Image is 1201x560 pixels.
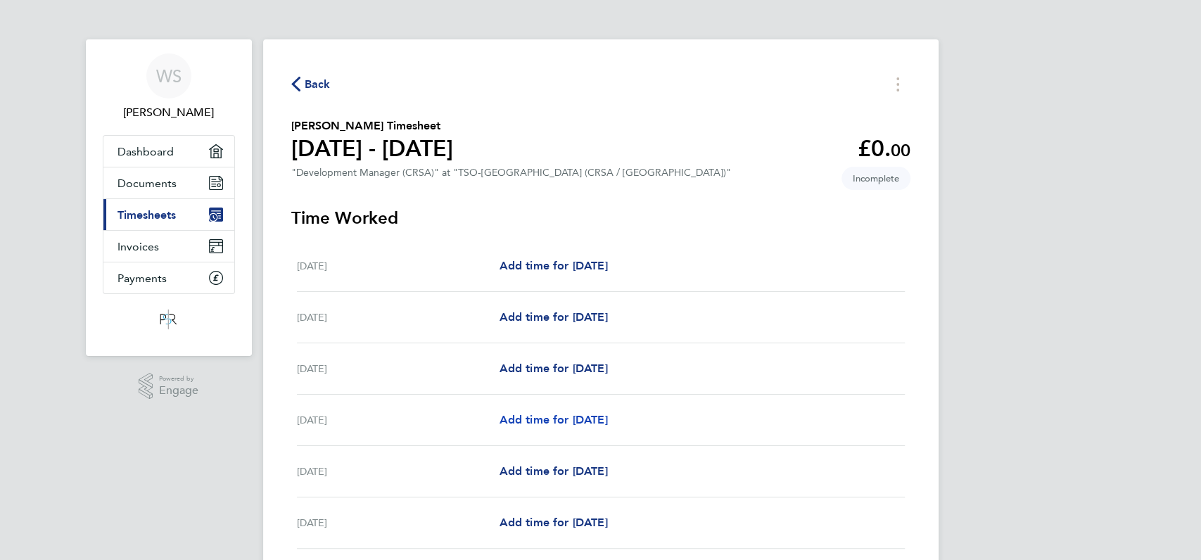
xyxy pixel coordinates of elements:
[159,385,198,397] span: Engage
[499,412,607,428] a: Add time for [DATE]
[291,75,331,93] button: Back
[117,240,159,253] span: Invoices
[297,463,500,480] div: [DATE]
[891,140,910,160] span: 00
[297,360,500,377] div: [DATE]
[117,145,174,158] span: Dashboard
[159,373,198,385] span: Powered by
[841,167,910,190] span: This timesheet is Incomplete.
[103,136,234,167] a: Dashboard
[297,514,500,531] div: [DATE]
[86,39,252,356] nav: Main navigation
[499,257,607,274] a: Add time for [DATE]
[499,362,607,375] span: Add time for [DATE]
[291,117,453,134] h2: [PERSON_NAME] Timesheet
[103,199,234,230] a: Timesheets
[117,272,167,285] span: Payments
[305,76,331,93] span: Back
[103,231,234,262] a: Invoices
[499,360,607,377] a: Add time for [DATE]
[155,308,181,331] img: psrsolutions-logo-retina.png
[499,463,607,480] a: Add time for [DATE]
[297,257,500,274] div: [DATE]
[499,514,607,531] a: Add time for [DATE]
[291,167,731,179] div: "Development Manager (CRSA)" at "TSO-[GEOGRAPHIC_DATA] (CRSA / [GEOGRAPHIC_DATA])"
[117,208,176,222] span: Timesheets
[117,177,177,190] span: Documents
[499,259,607,272] span: Add time for [DATE]
[103,104,235,121] span: Wilhelmus Slaats
[499,516,607,529] span: Add time for [DATE]
[103,262,234,293] a: Payments
[103,53,235,121] a: WS[PERSON_NAME]
[499,464,607,478] span: Add time for [DATE]
[297,309,500,326] div: [DATE]
[297,412,500,428] div: [DATE]
[291,207,910,229] h3: Time Worked
[499,309,607,326] a: Add time for [DATE]
[858,135,910,162] app-decimal: £0.
[885,73,910,95] button: Timesheets Menu
[103,167,234,198] a: Documents
[499,413,607,426] span: Add time for [DATE]
[156,67,182,85] span: WS
[139,373,198,400] a: Powered byEngage
[103,308,235,331] a: Go to home page
[499,310,607,324] span: Add time for [DATE]
[291,134,453,163] h1: [DATE] - [DATE]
